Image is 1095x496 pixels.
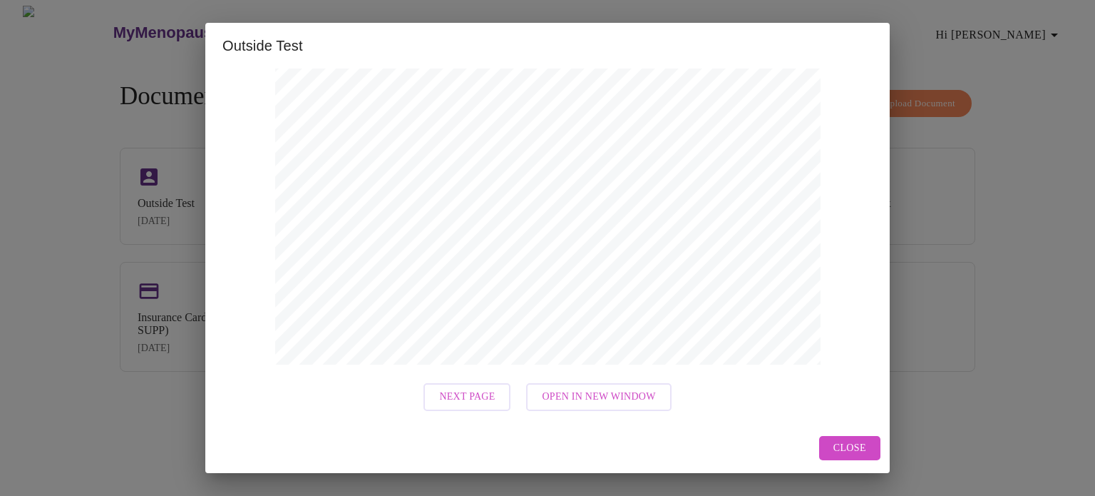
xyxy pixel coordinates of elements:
[819,436,880,461] button: Close
[439,388,495,406] span: Next Page
[423,383,510,411] button: Next Page
[542,388,655,406] span: Open in New Window
[526,383,671,411] button: Open in New Window
[833,440,866,457] span: Close
[222,34,873,57] h2: Outside Test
